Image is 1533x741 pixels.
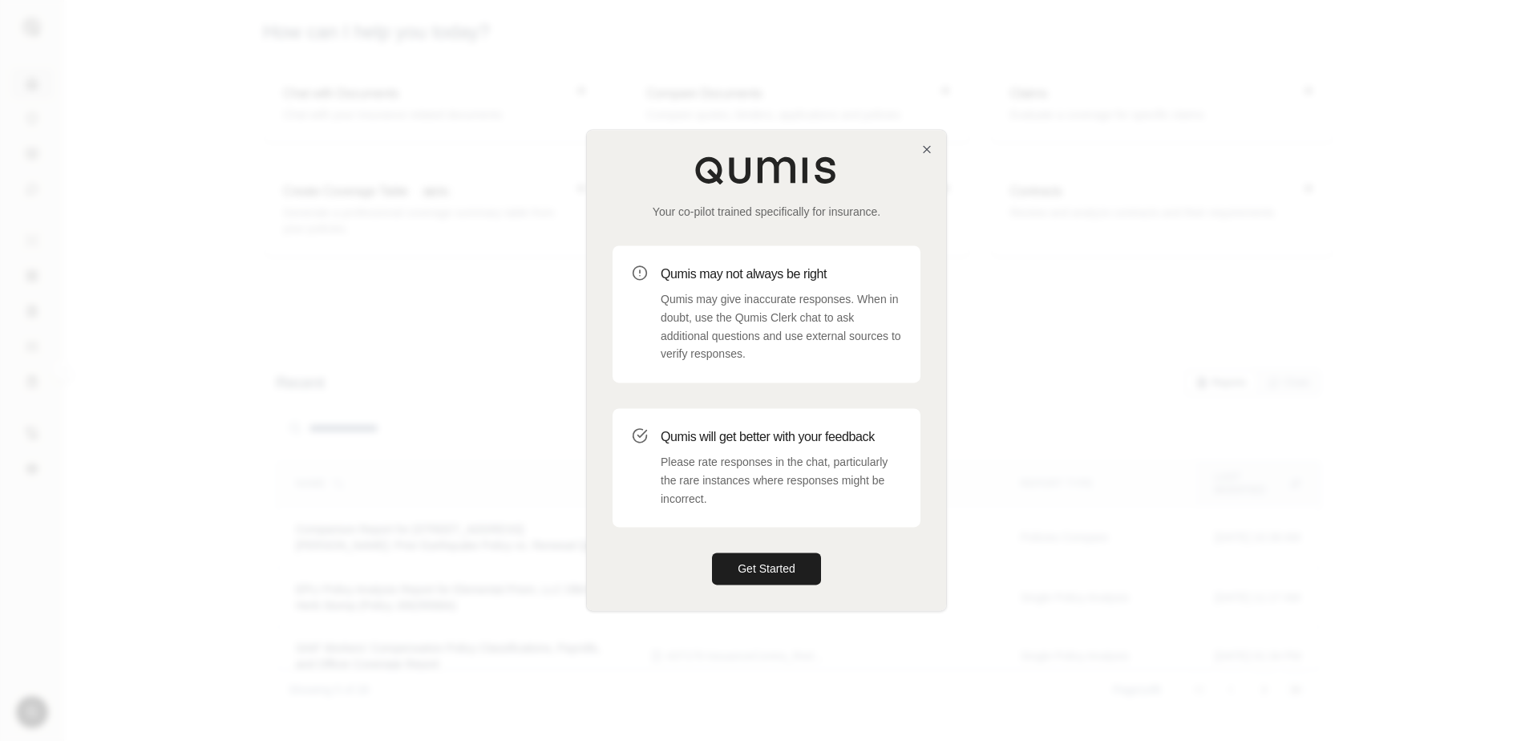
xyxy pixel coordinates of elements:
p: Please rate responses in the chat, particularly the rare instances where responses might be incor... [661,453,901,508]
img: Qumis Logo [694,156,839,184]
button: Get Started [712,553,821,585]
p: Your co-pilot trained specifically for insurance. [613,204,920,220]
h3: Qumis will get better with your feedback [661,427,901,447]
h3: Qumis may not always be right [661,265,901,284]
p: Qumis may give inaccurate responses. When in doubt, use the Qumis Clerk chat to ask additional qu... [661,290,901,363]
